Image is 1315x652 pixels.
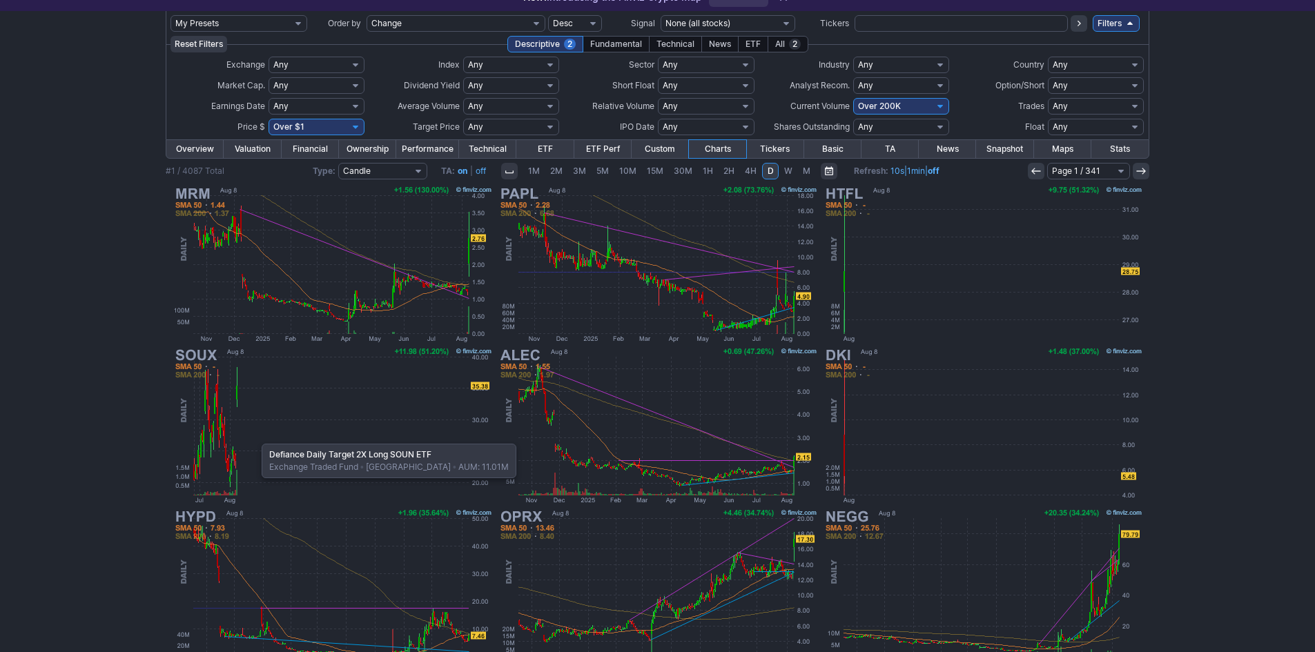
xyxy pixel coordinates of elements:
a: 15M [642,163,668,179]
span: M [803,166,810,176]
span: Country [1013,59,1044,70]
a: Stats [1091,140,1149,158]
div: Exchange Traded Fund [GEOGRAPHIC_DATA] AUM: 11.01M [262,444,516,478]
span: 10M [619,166,636,176]
b: Type: [313,166,335,176]
a: D [762,163,779,179]
a: News [919,140,976,158]
span: | | [854,164,939,178]
span: 1M [528,166,540,176]
div: ETF [738,36,768,52]
span: Earnings Date [211,101,265,111]
button: Interval [501,163,518,179]
span: Relative Volume [592,101,654,111]
span: Tickers [820,18,849,28]
div: #1 / 4087 Total [166,164,224,178]
a: M [798,163,815,179]
a: Custom [632,140,689,158]
img: ALEC - Alector Inc - Stock Price Chart [496,345,819,506]
span: D [768,166,774,176]
a: 2H [719,163,739,179]
a: 1min [907,166,925,176]
a: Snapshot [976,140,1033,158]
span: Price $ [237,121,265,132]
span: 1H [703,166,713,176]
a: ETF Perf [574,140,632,158]
a: Maps [1034,140,1091,158]
a: off [476,166,486,176]
a: Charts [689,140,746,158]
a: 2M [545,163,567,179]
a: Tickers [746,140,803,158]
a: 1H [698,163,718,179]
span: • [451,462,458,472]
a: 10s [890,166,904,176]
span: Current Volume [790,101,850,111]
img: SOUX - Defiance Daily Target 2X Long SOUN ETF - Stock Price Chart [171,345,494,506]
span: Market Cap. [217,80,265,90]
span: 2 [564,39,576,50]
div: Technical [649,36,702,52]
span: • [358,462,366,472]
span: Dividend Yield [404,80,460,90]
a: Filters [1093,15,1140,32]
span: Sector [629,59,654,70]
a: on [458,166,467,176]
button: Reset Filters [171,36,227,52]
img: PAPL - Pineapple Financial Inc - Stock Price Chart [496,184,819,345]
span: 15M [647,166,663,176]
span: Exchange [226,59,265,70]
span: Float [1025,121,1044,132]
a: Overview [166,140,224,158]
span: 5M [596,166,609,176]
img: DKI - Darkiris Inc - Stock Price Chart [821,345,1144,506]
a: Valuation [224,140,281,158]
a: Basic [804,140,861,158]
span: Option/Short [995,80,1044,90]
span: Index [438,59,460,70]
span: 30M [674,166,692,176]
a: 5M [592,163,614,179]
button: Range [821,163,837,179]
span: Shares Outstanding [774,121,850,132]
a: Technical [459,140,516,158]
div: All [768,36,808,52]
a: TA [861,140,919,158]
a: 3M [568,163,591,179]
a: 1M [523,163,545,179]
span: | [470,166,473,176]
span: Industry [819,59,850,70]
span: Analyst Recom. [790,80,850,90]
a: 4H [740,163,761,179]
a: ETF [516,140,574,158]
span: 2M [550,166,563,176]
div: Descriptive [507,36,583,52]
span: 2H [723,166,734,176]
a: W [779,163,797,179]
b: Defiance Daily Target 2X Long SOUN ETF [269,449,431,460]
a: 30M [669,163,697,179]
img: MRM - MEDIROM Healthcare Technologies Inc ADR - Stock Price Chart [171,184,494,345]
span: 2 [789,39,801,50]
span: IPO Date [620,121,654,132]
span: Order by [328,18,361,28]
a: off [928,166,939,176]
span: Trades [1018,101,1044,111]
a: Financial [282,140,339,158]
img: HTFL - Heartflow Inc - Stock Price Chart [821,184,1144,345]
span: Short Float [612,80,654,90]
a: Ownership [339,140,396,158]
span: 4H [745,166,757,176]
span: W [784,166,792,176]
b: TA: [441,166,455,176]
a: 10M [614,163,641,179]
span: Signal [631,18,655,28]
span: Average Volume [398,101,460,111]
div: Fundamental [583,36,650,52]
span: Target Price [413,121,460,132]
span: 3M [573,166,586,176]
div: News [701,36,739,52]
a: Performance [396,140,459,158]
b: Refresh: [854,166,888,176]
